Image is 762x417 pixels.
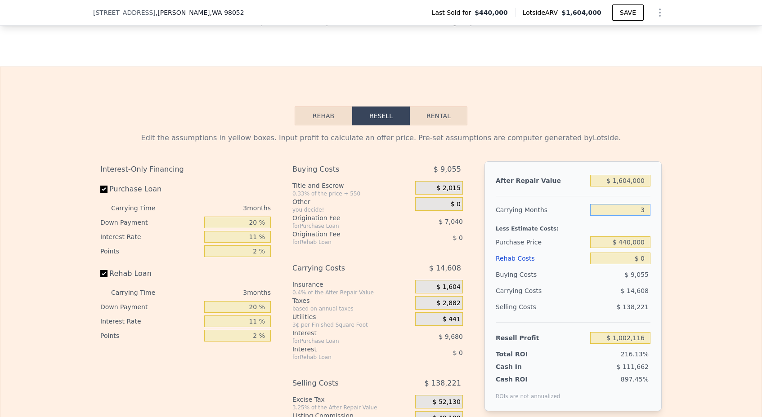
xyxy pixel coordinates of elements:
span: $1,604,000 [561,9,601,16]
input: Purchase Loan [100,186,108,193]
div: Less Estimate Costs: [496,218,650,234]
div: Cash ROI [496,375,560,384]
div: Purchase Price [496,234,587,250]
div: ROIs are not annualized [496,384,560,400]
span: , [PERSON_NAME] [156,8,244,17]
span: , WA 98052 [210,9,244,16]
button: Resell [352,106,410,125]
span: [STREET_ADDRESS] [93,8,156,17]
div: Interest Rate [100,314,201,328]
div: you decide! [292,206,412,213]
div: Interest [292,345,393,354]
div: Cash In [496,362,552,371]
label: Purchase Loan [100,181,201,197]
div: Other [292,197,412,206]
div: Carrying Time [111,201,170,215]
div: After Repair Value [496,173,587,189]
button: SAVE [612,4,644,21]
div: Total ROI [496,350,552,359]
div: Buying Costs [496,266,587,283]
span: $ 14,608 [429,260,461,276]
div: Insurance [292,280,412,289]
span: 897.45% [621,376,649,383]
span: $440,000 [475,8,508,17]
div: Resell Profit [496,330,587,346]
span: $ 9,055 [625,271,649,278]
div: Down Payment [100,300,201,314]
div: Selling Costs [292,375,393,391]
div: Carrying Costs [496,283,552,299]
span: 216.13% [621,350,649,358]
span: $ 441 [443,315,461,324]
span: Last Sold for [432,8,475,17]
span: $ 14,608 [621,287,649,294]
span: $ 1,604 [436,283,460,291]
span: $ 0 [451,200,461,208]
div: Down Payment [100,215,201,230]
input: Rehab Loan [100,270,108,277]
span: $ 52,130 [433,398,461,406]
button: Rehab [295,106,352,125]
span: $ 7,040 [439,218,462,225]
div: Buying Costs [292,161,393,177]
div: 0.33% of the price + 550 [292,190,412,197]
div: based on annual taxes [292,305,412,312]
div: Edit the assumptions in yellow boxes. Input profit to calculate an offer price. Pre-set assumptio... [100,133,662,143]
div: 0.4% of the After Repair Value [292,289,412,296]
div: Taxes [292,296,412,305]
button: Rental [410,106,467,125]
div: 3.25% of the After Repair Value [292,404,412,411]
label: Rehab Loan [100,266,201,282]
div: 3 months [173,285,271,300]
div: 3¢ per Finished Square Foot [292,321,412,328]
span: $ 9,680 [439,333,462,340]
span: Lotside ARV [523,8,561,17]
span: $ 111,662 [617,363,649,370]
div: Origination Fee [292,213,393,222]
div: for Rehab Loan [292,354,393,361]
div: Carrying Time [111,285,170,300]
div: Origination Fee [292,230,393,239]
div: for Purchase Loan [292,337,393,345]
div: Interest-Only Financing [100,161,271,177]
span: $ 0 [453,234,463,241]
button: Show Options [651,4,669,22]
span: $ 138,221 [617,303,649,311]
div: Points [100,244,201,258]
div: Excise Tax [292,395,412,404]
div: for Purchase Loan [292,222,393,230]
div: Points [100,328,201,343]
div: Rehab Costs [496,250,587,266]
span: $ 2,882 [436,299,460,307]
div: Interest Rate [100,230,201,244]
span: $ 0 [453,349,463,356]
div: 3 months [173,201,271,215]
div: Carrying Costs [292,260,393,276]
span: $ 138,221 [424,375,461,391]
div: Utilities [292,312,412,321]
div: Carrying Months [496,202,587,218]
div: Selling Costs [496,299,587,315]
div: Title and Escrow [292,181,412,190]
div: for Rehab Loan [292,239,393,246]
div: Interest [292,328,393,337]
span: $ 2,015 [436,184,460,192]
span: $ 9,055 [434,161,461,177]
